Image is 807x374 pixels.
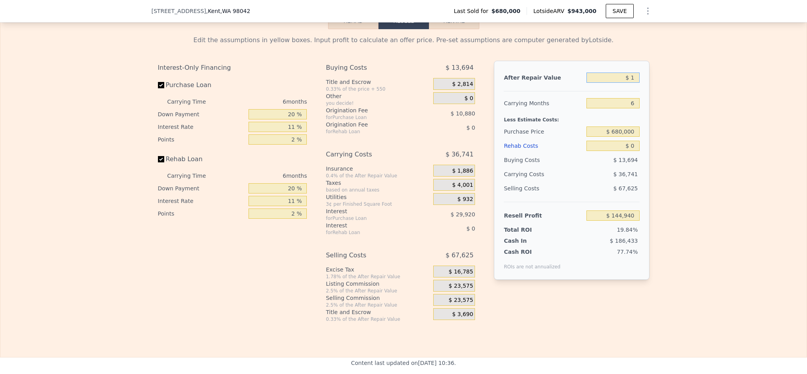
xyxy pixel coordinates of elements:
[326,61,414,75] div: Buying Costs
[504,167,553,181] div: Carrying Costs
[504,181,583,195] div: Selling Costs
[452,167,473,175] span: $ 1,886
[326,308,430,316] div: Title and Escrow
[451,110,475,117] span: $ 10,880
[158,121,246,133] div: Interest Rate
[222,169,307,182] div: 6 months
[640,3,656,19] button: Show Options
[326,147,414,162] div: Carrying Costs
[158,35,649,45] div: Edit the assumptions in yellow boxes. Input profit to calculate an offer price. Pre-set assumptio...
[206,7,250,15] span: , Kent
[452,182,473,189] span: $ 4,001
[326,288,430,294] div: 2.5% of the After Repair Value
[222,95,307,108] div: 6 months
[220,8,250,14] span: , WA 98042
[449,297,473,304] span: $ 23,575
[326,221,414,229] div: Interest
[449,268,473,275] span: $ 16,785
[606,4,633,18] button: SAVE
[617,249,638,255] span: 77.74%
[613,185,638,192] span: $ 67,625
[326,106,414,114] div: Origination Fee
[326,165,430,173] div: Insurance
[449,283,473,290] span: $ 23,575
[504,208,583,223] div: Resell Profit
[466,125,475,131] span: $ 0
[326,302,430,308] div: 2.5% of the After Repair Value
[158,156,164,162] input: Rehab Loan
[504,237,553,245] div: Cash In
[167,95,219,108] div: Carrying Time
[326,274,430,280] div: 1.78% of the After Repair Value
[610,238,638,244] span: $ 186,433
[326,187,430,193] div: based on annual taxes
[326,128,414,135] div: for Rehab Loan
[326,78,430,86] div: Title and Escrow
[158,133,246,146] div: Points
[504,139,583,153] div: Rehab Costs
[452,311,473,318] span: $ 3,690
[504,256,560,270] div: ROIs are not annualized
[504,96,583,110] div: Carrying Months
[533,7,567,15] span: Lotside ARV
[326,121,414,128] div: Origination Fee
[326,294,430,302] div: Selling Commission
[158,82,164,88] input: Purchase Loan
[504,110,639,125] div: Less Estimate Costs:
[326,193,430,201] div: Utilities
[504,153,583,167] div: Buying Costs
[326,248,414,262] div: Selling Costs
[326,100,430,106] div: you decide!
[158,182,246,195] div: Down Payment
[326,316,430,322] div: 0.33% of the After Repair Value
[326,173,430,179] div: 0.4% of the After Repair Value
[326,266,430,274] div: Excise Tax
[464,95,473,102] span: $ 0
[504,71,583,85] div: After Repair Value
[326,280,430,288] div: Listing Commission
[492,7,521,15] span: $680,000
[158,61,307,75] div: Interest-Only Financing
[452,81,473,88] span: $ 2,814
[613,157,638,163] span: $ 13,694
[568,8,597,14] span: $943,000
[326,92,430,100] div: Other
[454,7,492,15] span: Last Sold for
[613,171,638,177] span: $ 36,741
[451,211,475,218] span: $ 29,920
[158,108,246,121] div: Down Payment
[158,195,246,207] div: Interest Rate
[158,78,246,92] label: Purchase Loan
[158,152,246,166] label: Rehab Loan
[457,196,473,203] span: $ 932
[158,207,246,220] div: Points
[152,7,206,15] span: [STREET_ADDRESS]
[326,229,414,236] div: for Rehab Loan
[445,61,473,75] span: $ 13,694
[326,207,414,215] div: Interest
[504,226,553,234] div: Total ROI
[466,225,475,232] span: $ 0
[445,147,473,162] span: $ 36,741
[504,248,560,256] div: Cash ROI
[326,179,430,187] div: Taxes
[326,86,430,92] div: 0.33% of the price + 550
[326,114,414,121] div: for Purchase Loan
[617,227,638,233] span: 19.84%
[326,215,414,221] div: for Purchase Loan
[445,248,473,262] span: $ 67,625
[167,169,219,182] div: Carrying Time
[504,125,583,139] div: Purchase Price
[326,201,430,207] div: 3¢ per Finished Square Foot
